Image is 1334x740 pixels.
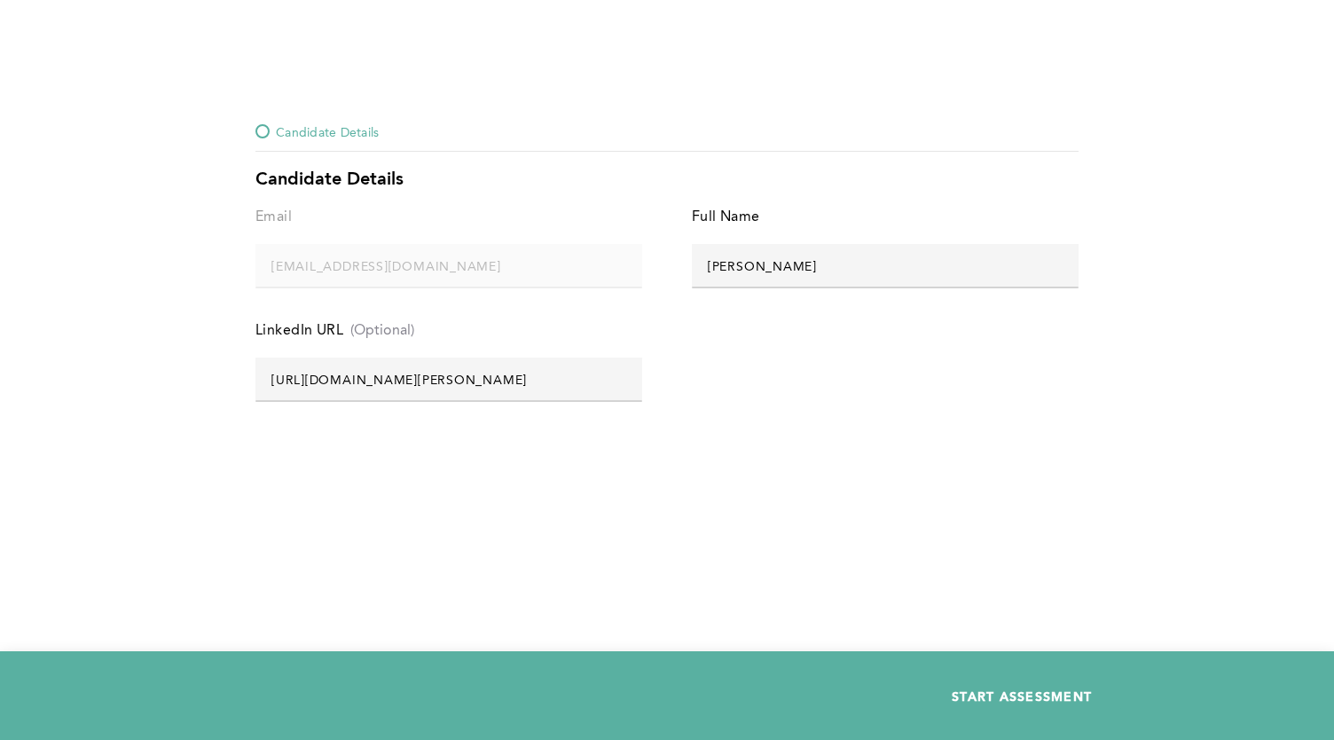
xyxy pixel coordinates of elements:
span: START ASSESSMENT [952,688,1092,705]
div: Email [255,205,292,230]
div: LinkedIn URL [255,319,343,343]
button: START ASSESSMENT [922,681,1121,710]
span: (Optional) [350,323,414,339]
div: Full Name [692,205,760,230]
span: Candidate Details [276,121,379,142]
div: Candidate Details [255,169,1079,191]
